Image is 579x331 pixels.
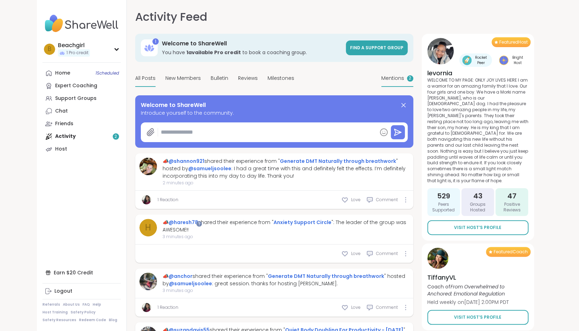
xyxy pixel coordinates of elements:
[346,40,408,55] a: Find a support group
[42,310,68,315] a: Host Training
[163,219,409,234] div: 📣 shared their experience from " ": The leader of the group was AWESOME!!
[139,219,157,236] a: h
[427,273,528,282] h4: TiffanyVL
[55,82,97,89] div: Expert Coaching
[510,55,526,65] span: Bright Host
[427,77,528,184] p: WELCOME TO MY PAGE: ONLY JOY LIVES HERE I am a warrior for an amazing family that I love. Our fou...
[494,249,528,255] span: Featured Coach
[268,273,384,280] a: Generate DMT Naturally through breathwork
[163,158,409,180] div: 📣 shared their experience from " " hosted by : I had a great time with this and definitely felt t...
[42,318,76,323] a: Safety Resources
[427,283,505,297] i: From Overwhelmed to Anchored: Emotional Regulation
[55,70,70,77] div: Home
[499,56,508,65] img: Bright Host
[142,303,151,312] img: samueljsoolee
[196,221,202,227] iframe: Spotlight
[58,42,90,49] div: Beachgirl
[188,165,231,172] a: @samueljsoolee
[42,285,121,298] a: Logout
[54,288,72,295] div: Logout
[350,45,403,51] span: Find a support group
[96,70,119,76] span: 1 Scheduled
[409,75,411,81] span: 2
[186,49,241,56] b: 1 available Pro credit
[376,197,398,203] span: Comment
[268,75,294,82] span: Milestones
[454,224,501,231] span: Visit Host’s Profile
[135,8,207,25] h1: Activity Feed
[63,302,80,307] a: About Us
[165,75,201,82] span: New Members
[42,79,121,92] a: Expert Coaching
[427,220,528,235] a: Visit Host’s Profile
[141,109,408,117] span: Introduce yourself to the community.
[454,314,501,320] span: Visit Host’s Profile
[427,283,528,297] p: Coach of
[169,158,204,165] a: @shannon921
[158,197,178,203] a: 1 Reaction
[351,250,361,257] span: Love
[351,304,361,311] span: Love
[141,101,206,109] span: Welcome to ShareWell
[83,302,90,307] a: FAQ
[163,287,409,294] span: 3 minutes ago
[351,197,361,203] span: Love
[163,180,409,186] span: 2 minutes ago
[427,69,528,77] h4: levornia
[381,75,404,82] span: Mentions
[145,221,151,234] span: h
[169,280,212,287] a: @samueljsoolee
[162,40,342,47] h3: Welcome to ShareWell
[376,304,398,311] span: Comment
[71,310,96,315] a: Safety Policy
[42,143,121,155] a: Host
[274,219,331,226] a: Anxiety Support Circle
[48,45,51,54] span: B
[55,146,67,153] div: Host
[427,299,528,306] p: Held weekly on [DATE] 2:00PM PDT
[473,191,482,201] span: 43
[55,108,68,115] div: Chat
[109,318,117,323] a: Blog
[507,191,517,201] span: 47
[158,304,178,311] a: 1 Reaction
[430,202,457,214] span: Peers Supported
[55,95,97,102] div: Support Groups
[93,302,101,307] a: Help
[55,120,73,127] div: Friends
[280,158,396,165] a: Generate DMT Naturally through breathwork
[464,202,491,214] span: Groups Hosted
[139,158,157,175] img: shannon921
[142,195,151,204] img: samueljsoolee
[462,56,472,65] img: Rocket Peer
[162,49,342,56] h3: You have to book a coaching group.
[163,273,409,287] div: 📣 shared their experience from " " hosted by : great session. thanks for hosting [PERSON_NAME].
[42,67,121,79] a: Home1Scheduled
[42,105,121,117] a: Chat
[376,250,398,257] span: Comment
[427,310,528,325] a: Visit Host’s Profile
[427,248,448,269] img: TiffanyVL
[211,75,228,82] span: Bulletin
[169,219,198,226] a: @haresh78
[42,117,121,130] a: Friends
[42,92,121,105] a: Support Groups
[498,202,525,214] span: Positive Reviews
[473,55,489,65] span: Rocket Peer
[437,191,450,201] span: 529
[135,75,156,82] span: All Posts
[79,318,106,323] a: Redeem Code
[66,50,88,56] span: 1 Pro credit
[42,302,60,307] a: Referrals
[169,273,192,280] a: @anchor
[42,266,121,279] div: Earn $20 Credit
[42,11,121,36] img: ShareWell Nav Logo
[152,38,159,45] div: 1
[427,38,454,64] img: levornia
[499,39,528,45] span: Featured Host
[139,273,157,290] img: anchor
[163,234,409,240] span: 3 minutes ago
[238,75,258,82] span: Reviews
